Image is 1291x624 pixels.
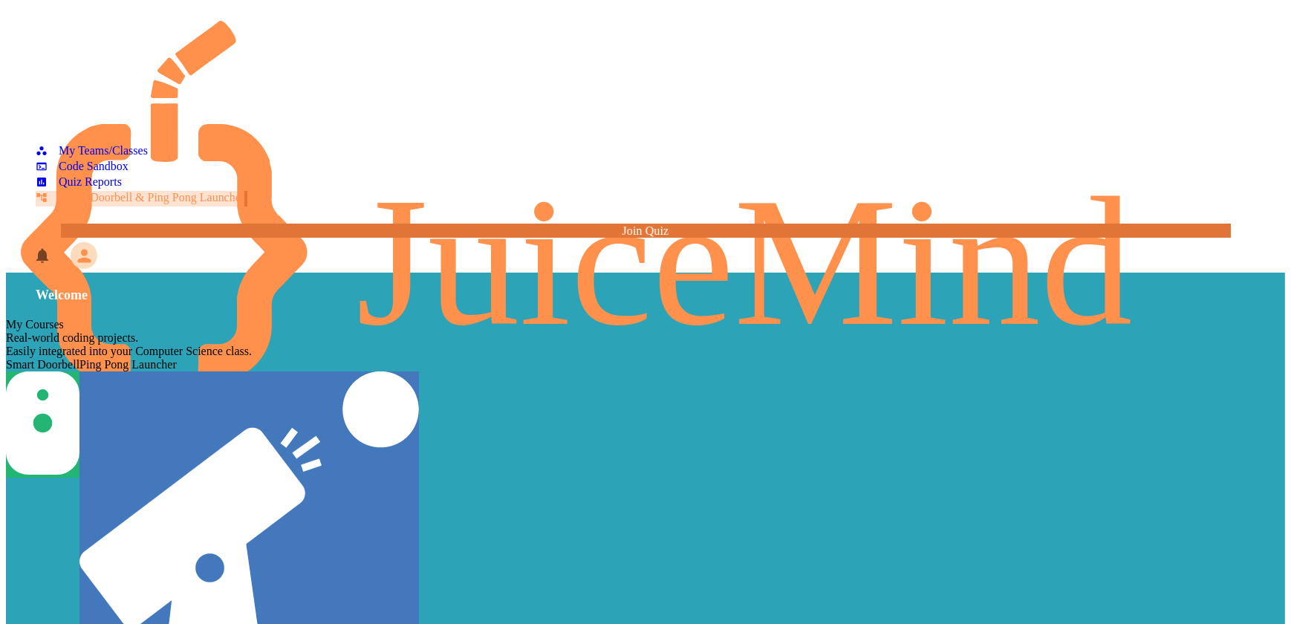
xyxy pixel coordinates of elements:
[36,175,122,189] div: Quiz Reports
[6,273,1285,318] div: Welcome
[6,318,1285,331] div: My Courses
[61,224,1231,238] a: Join Quiz
[79,358,419,371] div: Ping Pong Launcher
[55,238,101,273] div: My Account
[36,160,129,175] a: Code Sandbox
[36,144,148,160] a: My Teams/Classes
[36,160,129,173] div: Code Sandbox
[36,175,122,191] a: Quiz Reports
[6,331,1285,358] div: Real-world coding projects. Easily integrated into your Computer Science class.
[36,144,148,157] div: My Teams/Classes
[6,358,79,371] div: Smart Doorbell
[6,371,79,475] img: sdb-white.svg
[36,191,244,204] div: Smart Doorbell & Ping Pong Launcher
[6,243,55,268] div: My Notifications
[21,21,1270,380] img: logo-orange.svg
[36,191,247,207] a: Smart Doorbell & Ping Pong Launcher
